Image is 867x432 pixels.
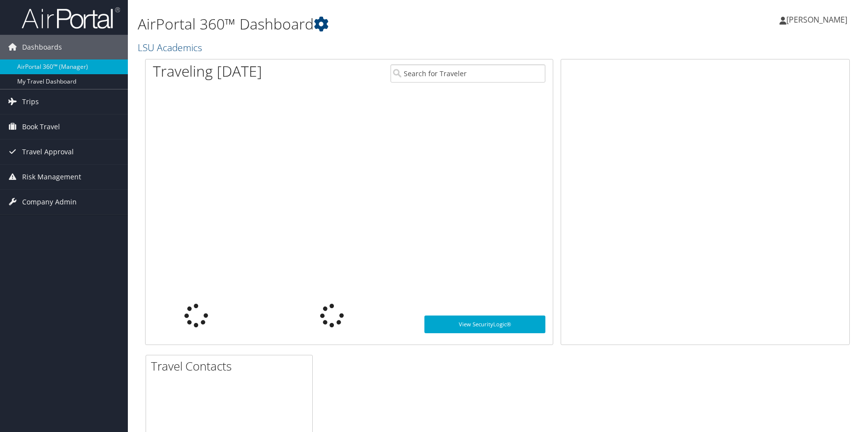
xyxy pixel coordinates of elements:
span: Travel Approval [22,140,74,164]
span: [PERSON_NAME] [786,14,847,25]
span: Book Travel [22,115,60,139]
span: Dashboards [22,35,62,59]
span: Risk Management [22,165,81,189]
span: Company Admin [22,190,77,214]
img: airportal-logo.png [22,6,120,29]
span: Trips [22,89,39,114]
h1: Traveling [DATE] [153,61,262,82]
h2: Travel Contacts [151,358,312,374]
input: Search for Traveler [390,64,545,83]
h1: AirPortal 360™ Dashboard [138,14,617,34]
a: [PERSON_NAME] [779,5,857,34]
a: View SecurityLogic® [424,316,545,333]
a: LSU Academics [138,41,205,54]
